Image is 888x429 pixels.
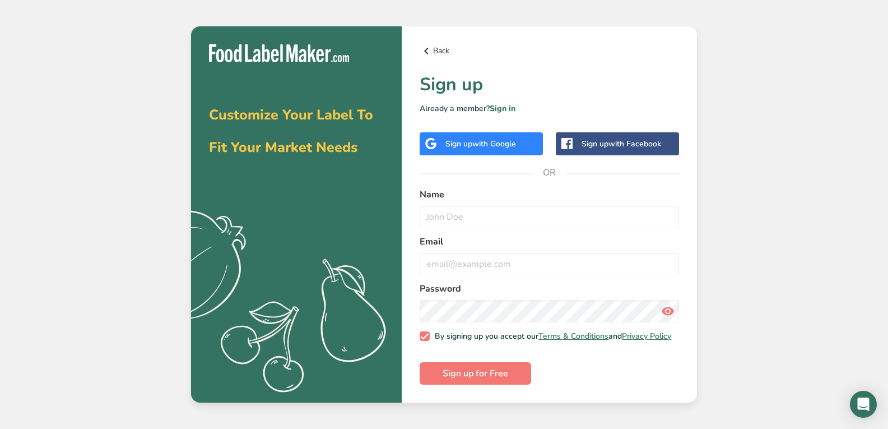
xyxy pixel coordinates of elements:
label: Email [420,235,679,248]
span: By signing up you accept our and [430,331,672,342]
span: Customize Your Label To Fit Your Market Needs [209,105,373,157]
a: Back [420,44,679,58]
span: OR [533,156,566,190]
a: Privacy Policy [622,331,671,342]
button: Sign up for Free [420,362,531,385]
img: Food Label Maker [209,44,349,63]
p: Already a member? [420,103,679,114]
a: Terms & Conditions [538,331,608,342]
label: Password [420,282,679,296]
span: with Google [472,139,516,149]
input: email@example.com [420,253,679,275]
a: Sign in [490,103,515,114]
span: with Facebook [608,139,661,149]
div: Sign up [582,138,661,150]
input: John Doe [420,206,679,228]
div: Open Intercom Messenger [850,391,877,418]
div: Sign up [445,138,516,150]
h1: Sign up [420,71,679,98]
label: Name [420,188,679,201]
span: Sign up for Free [443,367,508,380]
